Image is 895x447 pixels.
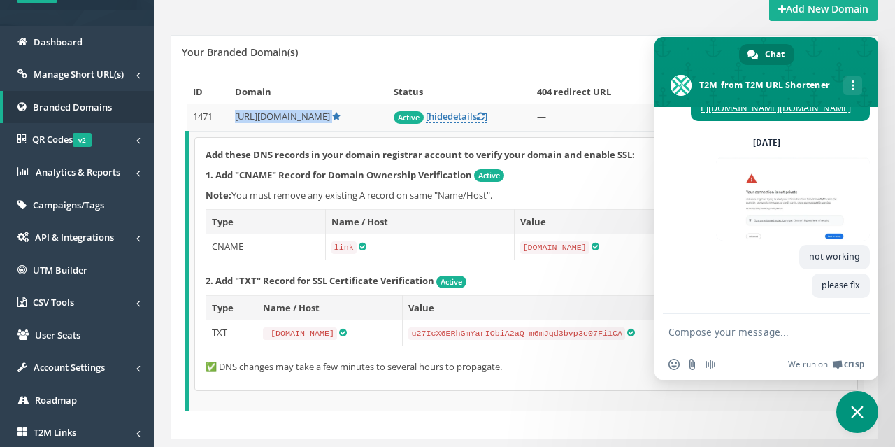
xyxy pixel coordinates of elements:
[426,110,487,123] a: [hidedetails]
[35,329,80,341] span: User Seats
[34,426,76,439] span: T2M Links
[403,295,765,320] th: Value
[206,320,257,346] td: TXT
[182,47,298,57] h5: Your Branded Domain(s)
[531,104,647,132] td: —
[436,276,466,288] span: Active
[778,2,868,15] strong: Add New Domain
[687,359,698,370] span: Send a file
[394,111,424,124] span: Active
[33,264,87,276] span: UTM Builder
[520,241,589,254] code: [DOMAIN_NAME]
[843,76,862,95] div: More channels
[648,80,803,104] th: Base/TLD redirect URL
[325,209,514,234] th: Name / Host
[263,327,337,340] code: _[DOMAIN_NAME]
[648,104,803,132] td: —
[257,295,402,320] th: Name / Host
[206,148,635,161] strong: Add these DNS records in your domain registrar account to verify your domain and enable SSL:
[809,250,860,262] span: not working
[206,274,434,287] strong: 2. Add "TXT" Record for SSL Certificate Verification
[206,360,847,374] p: ✅ DNS changes may take a few minutes to several hours to propagate.
[331,241,357,254] code: link
[34,36,83,48] span: Dashboard
[668,326,833,339] textarea: Compose your message...
[739,44,794,65] div: Chat
[753,139,780,147] div: [DATE]
[229,80,389,104] th: Domain
[33,199,104,211] span: Campaigns/Tags
[206,189,847,202] p: You must remove any existing A record on same "Name/Host".
[33,101,112,113] span: Branded Domains
[206,295,257,320] th: Type
[35,394,77,406] span: Roadmap
[34,68,124,80] span: Manage Short URL(s)
[206,234,326,260] td: CNAME
[705,359,716,370] span: Audio message
[73,133,92,147] span: v2
[34,361,105,374] span: Account Settings
[531,80,647,104] th: 404 redirect URL
[332,110,341,122] a: Default
[429,110,447,122] span: hide
[35,231,114,243] span: API & Integrations
[474,169,504,182] span: Active
[206,209,326,234] th: Type
[388,80,531,104] th: Status
[235,110,330,122] span: [URL][DOMAIN_NAME]
[844,359,864,370] span: Crisp
[765,44,785,65] span: Chat
[187,104,229,132] td: 1471
[32,133,92,146] span: QR Codes
[33,296,74,308] span: CSV Tools
[668,359,680,370] span: Insert an emoji
[206,189,231,201] b: Note:
[788,359,864,370] a: We run onCrisp
[836,391,878,433] div: Close chat
[822,279,860,291] span: please fix
[514,209,764,234] th: Value
[187,80,229,104] th: ID
[36,166,120,178] span: Analytics & Reports
[206,169,472,181] strong: 1. Add "CNAME" Record for Domain Ownership Verification
[408,327,625,340] code: u27IcX6ERhGmYarIObiA2aQ_m6mJqd3bvp3c07Fi1CA
[788,359,828,370] span: We run on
